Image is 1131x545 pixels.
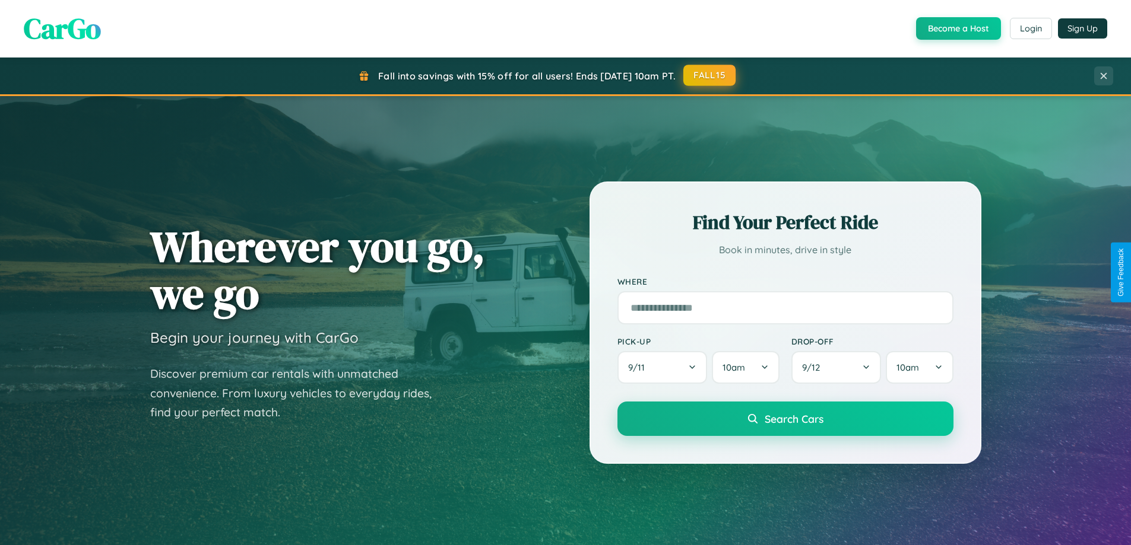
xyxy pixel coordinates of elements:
button: Sign Up [1058,18,1107,39]
label: Pick-up [617,336,780,346]
button: Login [1010,18,1052,39]
label: Drop-off [791,336,953,346]
span: Fall into savings with 15% off for all users! Ends [DATE] 10am PT. [378,70,676,82]
label: Where [617,276,953,286]
p: Discover premium car rentals with unmatched convenience. From luxury vehicles to everyday rides, ... [150,364,447,422]
button: 10am [886,351,953,384]
h1: Wherever you go, we go [150,223,485,317]
div: Give Feedback [1117,248,1125,297]
span: Search Cars [765,412,823,425]
span: 10am [896,362,919,373]
span: 10am [723,362,745,373]
span: 9 / 12 [802,362,826,373]
button: FALL15 [683,65,736,86]
button: Search Cars [617,401,953,436]
h2: Find Your Perfect Ride [617,209,953,235]
button: 9/12 [791,351,882,384]
p: Book in minutes, drive in style [617,241,953,259]
span: CarGo [24,9,101,48]
h3: Begin your journey with CarGo [150,329,359,346]
button: 9/11 [617,351,708,384]
span: 9 / 11 [628,362,651,373]
button: 10am [712,351,779,384]
button: Become a Host [916,17,1001,40]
